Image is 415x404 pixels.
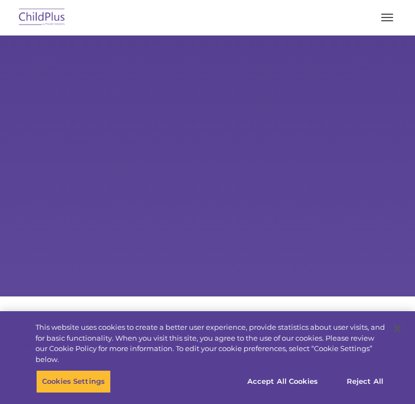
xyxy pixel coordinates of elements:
[386,317,410,341] button: Close
[36,370,111,393] button: Cookies Settings
[241,370,324,393] button: Accept All Cookies
[16,5,68,31] img: ChildPlus by Procare Solutions
[331,370,399,393] button: Reject All
[35,322,386,365] div: This website uses cookies to create a better user experience, provide statistics about user visit...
